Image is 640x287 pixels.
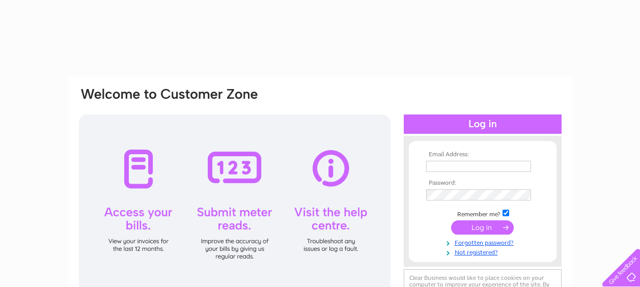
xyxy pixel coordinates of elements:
[424,208,542,218] td: Remember me?
[451,220,514,235] input: Submit
[424,180,542,187] th: Password:
[426,247,542,256] a: Not registered?
[424,151,542,158] th: Email Address:
[426,237,542,247] a: Forgotten password?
